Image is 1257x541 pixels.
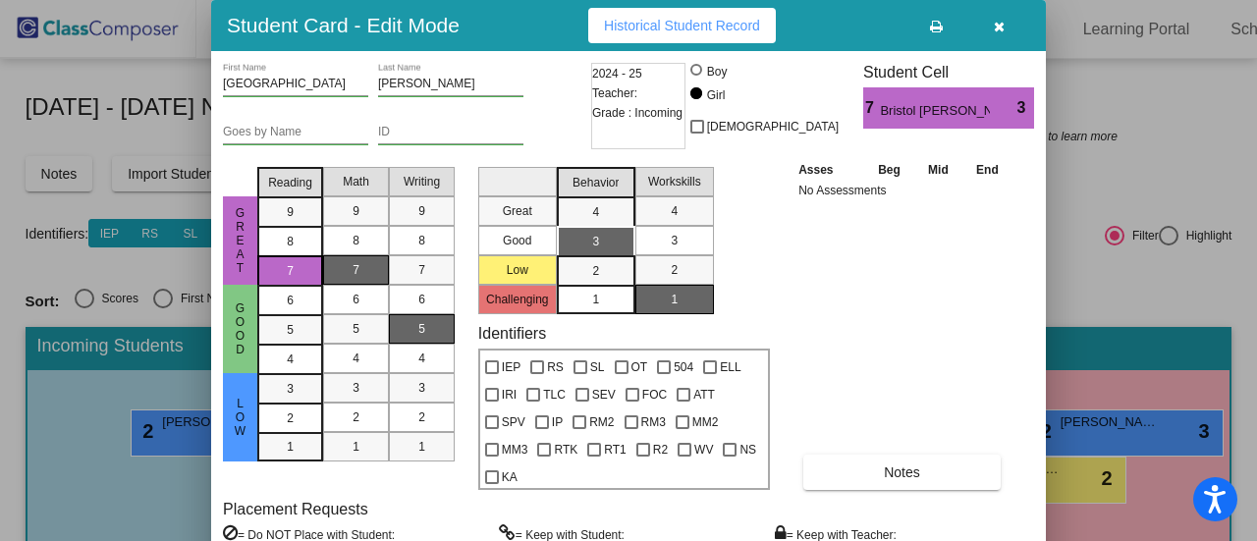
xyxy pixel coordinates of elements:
span: 3 [418,379,425,397]
span: 1 [671,291,678,308]
span: RM2 [589,410,614,434]
span: 5 [287,321,294,339]
div: Boy [706,63,728,81]
span: 5 [353,320,359,338]
th: End [962,159,1013,181]
span: 3 [353,379,359,397]
span: [DEMOGRAPHIC_DATA] [707,115,839,138]
span: Bristol [PERSON_NAME] [880,101,989,121]
span: 4 [592,203,599,221]
span: 3 [671,232,678,249]
h3: Student Card - Edit Mode [227,13,460,37]
span: SL [590,355,605,379]
div: Girl [706,86,726,104]
input: goes by name [223,126,368,139]
span: Grade : Incoming [592,103,683,123]
span: RT1 [604,438,626,461]
span: Reading [268,174,312,191]
th: Mid [914,159,961,181]
span: ATT [693,383,715,406]
span: 6 [353,291,359,308]
span: 8 [418,232,425,249]
span: RTK [554,438,577,461]
span: IRI [502,383,517,406]
span: FOC [642,383,667,406]
span: 4 [353,350,359,367]
span: 4 [418,350,425,367]
button: Historical Student Record [588,8,776,43]
span: Behavior [573,174,619,191]
span: IP [552,410,563,434]
span: 9 [418,202,425,220]
span: Math [343,173,369,190]
th: Asses [793,159,864,181]
span: Historical Student Record [604,18,760,33]
span: 9 [353,202,359,220]
span: 6 [287,292,294,309]
span: 6 [418,291,425,308]
span: IEP [502,355,520,379]
span: 5 [418,320,425,338]
span: 2 [287,409,294,427]
span: 9 [287,203,294,221]
span: 7 [863,96,880,120]
span: 1 [287,438,294,456]
span: 2 [592,262,599,280]
span: 2 [418,408,425,426]
span: 2024 - 25 [592,64,642,83]
label: Placement Requests [223,500,368,518]
span: RS [547,355,564,379]
span: MM2 [692,410,719,434]
span: 4 [287,351,294,368]
th: Beg [864,159,915,181]
span: 3 [287,380,294,398]
span: 2 [671,261,678,279]
span: OT [631,355,648,379]
button: Notes [803,455,1001,490]
span: TLC [543,383,566,406]
span: Workskills [648,173,701,190]
span: 2 [353,408,359,426]
span: MM3 [502,438,528,461]
span: 8 [353,232,359,249]
span: Teacher: [592,83,637,103]
span: KA [502,465,518,489]
span: 7 [353,261,359,279]
span: 3 [1017,96,1034,120]
span: SEV [592,383,616,406]
span: 1 [353,438,359,456]
span: SPV [502,410,525,434]
span: Low [232,397,249,438]
span: 7 [418,261,425,279]
span: 7 [287,262,294,280]
span: 504 [674,355,693,379]
span: Good [232,301,249,356]
span: 4 [671,202,678,220]
label: Identifiers [478,324,546,343]
span: WV [694,438,713,461]
span: ELL [720,355,740,379]
h3: Student Cell [863,63,1034,81]
span: 3 [592,233,599,250]
span: Writing [404,173,440,190]
td: No Assessments [793,181,1012,200]
span: Great [232,206,249,275]
span: 8 [287,233,294,250]
span: R2 [653,438,668,461]
span: NS [739,438,756,461]
span: 1 [592,291,599,308]
span: RM3 [641,410,666,434]
span: Notes [884,464,920,480]
span: 1 [418,438,425,456]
